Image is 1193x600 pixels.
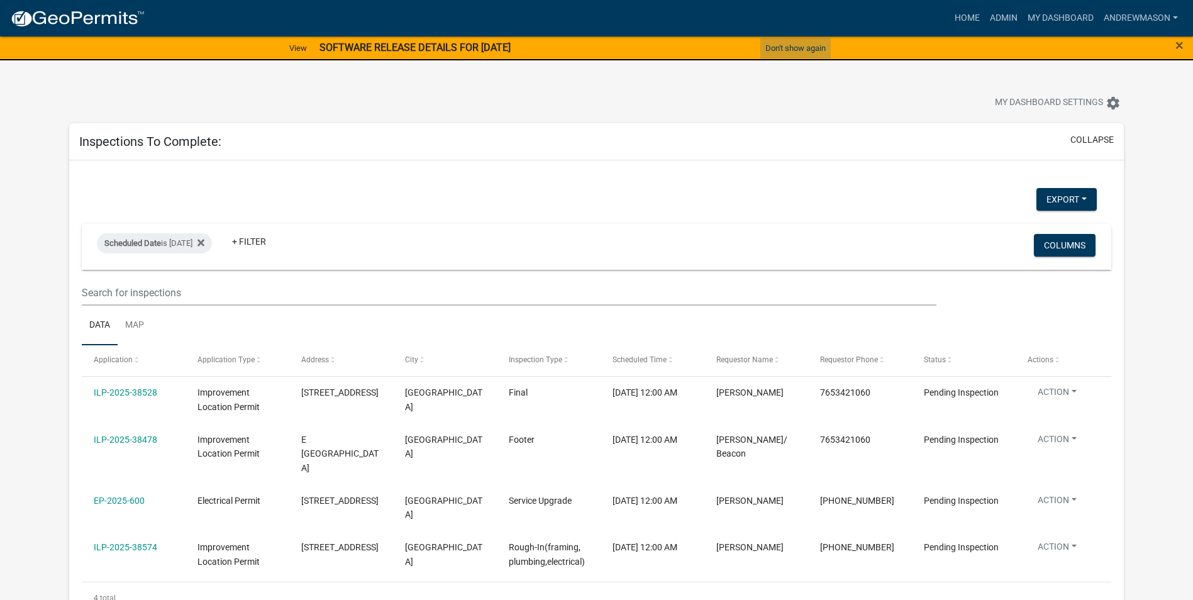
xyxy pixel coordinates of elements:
span: Application Type [197,355,255,364]
span: 7653421060 [820,435,870,445]
span: 317-313-6028 [820,496,894,506]
span: Michael Dorsey [716,387,784,397]
span: MOORESVILLE [405,387,482,412]
div: is [DATE] [97,233,212,253]
button: Close [1175,38,1184,53]
button: Action [1028,494,1087,512]
span: Rough-In(framing, plumbing,electrical) [509,542,585,567]
span: Inspection Type [509,355,562,364]
span: Pending Inspection [924,435,999,445]
datatable-header-cell: Requestor Name [704,345,808,375]
span: Joe W/ Beacon [716,435,787,459]
h5: Inspections To Complete: [79,134,221,149]
span: Pending Inspection [924,496,999,506]
datatable-header-cell: Requestor Phone [808,345,912,375]
span: Address [301,355,329,364]
span: Electrical Permit [197,496,260,506]
span: Requestor Phone [820,355,878,364]
span: Requestor Name [716,355,773,364]
span: Improvement Location Permit [197,435,260,459]
span: Nelson, Tim [716,542,784,552]
span: 7653421060 [820,387,870,397]
strong: SOFTWARE RELEASE DETAILS FOR [DATE] [319,42,511,53]
span: City [405,355,418,364]
button: Export [1036,188,1097,211]
button: Action [1028,433,1087,451]
span: MOORESVILLE [405,542,482,567]
datatable-header-cell: Inspection Type [497,345,601,375]
span: Service Upgrade [509,496,572,506]
a: View [284,38,312,58]
datatable-header-cell: Actions [1016,345,1119,375]
a: AndrewMason [1099,6,1183,30]
button: My Dashboard Settingssettings [985,91,1131,115]
a: Home [950,6,985,30]
a: + Filter [222,230,276,253]
span: Improvement Location Permit [197,542,260,567]
span: 09/25/2025, 12:00 AM [613,435,677,445]
a: ILP-2025-38478 [94,435,157,445]
a: Admin [985,6,1023,30]
span: 09/25/2025, 12:00 AM [613,542,677,552]
span: Scheduled Date [104,238,161,248]
button: Columns [1034,234,1096,257]
span: Pending Inspection [924,542,999,552]
span: Scheduled Time [613,355,667,364]
button: Action [1028,540,1087,558]
a: Data [82,306,118,346]
span: MOORESVILLE [405,435,482,459]
span: 317-281-3910 [820,542,894,552]
button: Don't show again [760,38,831,58]
span: My Dashboard Settings [995,96,1103,111]
span: Joe [716,496,784,506]
span: 09/25/2025, 12:00 AM [613,496,677,506]
a: Map [118,306,152,346]
i: settings [1106,96,1121,111]
datatable-header-cell: Scheduled Time [601,345,704,375]
span: 6291 E S R 144 [301,496,379,506]
span: 9620 N GASBURG RD [301,387,379,397]
button: collapse [1070,133,1114,147]
span: Actions [1028,355,1053,364]
span: Pending Inspection [924,387,999,397]
span: × [1175,36,1184,54]
span: Improvement Location Permit [197,387,260,412]
span: 11026 N KITCHEN RD [301,542,379,552]
datatable-header-cell: Application Type [186,345,289,375]
a: ILP-2025-38528 [94,387,157,397]
datatable-header-cell: Application [82,345,186,375]
span: MOORESVILLE [405,496,482,520]
a: My Dashboard [1023,6,1099,30]
button: Action [1028,386,1087,404]
input: Search for inspections [82,280,936,306]
span: Application [94,355,133,364]
span: 09/25/2025, 12:00 AM [613,387,677,397]
span: Status [924,355,946,364]
a: ILP-2025-38574 [94,542,157,552]
span: Final [509,387,528,397]
span: Footer [509,435,535,445]
a: EP-2025-600 [94,496,145,506]
datatable-header-cell: Status [912,345,1016,375]
datatable-header-cell: Address [289,345,393,375]
datatable-header-cell: City [393,345,497,375]
span: E ORCHARD RD [301,435,379,474]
